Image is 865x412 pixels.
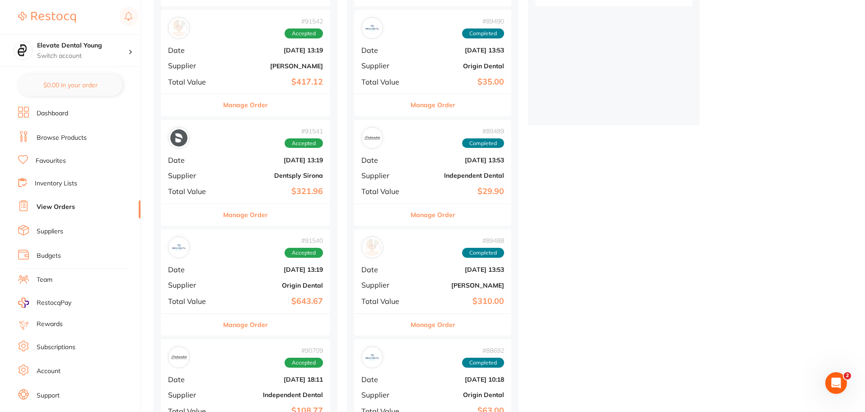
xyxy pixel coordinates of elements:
span: Supplier [361,62,407,70]
a: Dashboard [37,109,68,118]
b: [DATE] 10:18 [414,376,504,383]
b: [DATE] 18:11 [224,376,323,383]
span: Accepted [285,138,323,148]
a: Suppliers [37,227,63,236]
span: Date [361,46,407,54]
span: Date [168,156,217,164]
img: RestocqPay [18,298,29,308]
span: Completed [462,138,504,148]
b: [DATE] 13:53 [414,266,504,273]
span: Supplier [361,281,407,289]
span: Date [168,265,217,274]
span: Total Value [168,297,217,305]
div: Origin Dental#91540AcceptedDate[DATE] 13:19SupplierOrigin DentalTotal Value$643.67Manage Order [161,229,330,336]
span: # 89488 [462,237,504,244]
button: Manage Order [411,204,455,226]
span: Accepted [285,358,323,368]
span: Completed [462,28,504,38]
button: $0.00 in your order [18,74,122,96]
a: Rewards [37,320,63,329]
img: Adam Dental [364,239,381,256]
h4: Elevate Dental Young [37,41,128,50]
iframe: Intercom live chat [825,372,847,394]
b: [DATE] 13:53 [414,47,504,54]
b: Origin Dental [224,282,323,289]
span: # 88692 [462,347,504,354]
b: $643.67 [224,297,323,306]
a: View Orders [37,203,75,212]
b: [DATE] 13:53 [414,156,504,164]
img: Origin Dental [364,349,381,366]
span: # 89490 [462,18,504,25]
b: [PERSON_NAME] [224,62,323,70]
img: Adam Dental [170,19,187,37]
b: $417.12 [224,77,323,87]
span: Completed [462,248,504,258]
span: Supplier [361,391,407,399]
span: Supplier [168,391,217,399]
a: Browse Products [37,133,87,142]
span: Total Value [361,187,407,195]
span: Total Value [168,187,217,195]
b: $35.00 [414,77,504,87]
b: Independent Dental [224,391,323,398]
a: Favourites [36,156,66,166]
b: $321.96 [224,187,323,196]
div: Dentsply Sirona#91541AcceptedDate[DATE] 13:19SupplierDentsply SironaTotal Value$321.96Manage Order [161,120,330,226]
img: Origin Dental [364,19,381,37]
img: Elevate Dental Young [14,42,32,60]
img: Dentsply Sirona [170,129,187,147]
a: Subscriptions [37,343,75,352]
span: Accepted [285,248,323,258]
span: Supplier [361,171,407,180]
img: Origin Dental [170,239,187,256]
img: Independent Dental [364,129,381,147]
b: [DATE] 13:19 [224,156,323,164]
span: # 91542 [285,18,323,25]
b: Dentsply Sirona [224,172,323,179]
span: Accepted [285,28,323,38]
div: Adam Dental#91542AcceptedDate[DATE] 13:19Supplier[PERSON_NAME]Total Value$417.12Manage Order [161,10,330,116]
span: Total Value [168,78,217,86]
button: Manage Order [411,314,455,336]
img: Independent Dental [170,349,187,366]
button: Manage Order [223,314,268,336]
b: Origin Dental [414,62,504,70]
span: 2 [844,372,851,379]
span: Total Value [361,78,407,86]
a: Restocq Logo [18,7,76,28]
span: Date [361,156,407,164]
button: Manage Order [223,94,268,116]
span: Completed [462,358,504,368]
span: Total Value [361,297,407,305]
span: RestocqPay [37,298,71,308]
button: Manage Order [411,94,455,116]
img: Restocq Logo [18,12,76,23]
p: Switch account [37,52,128,61]
span: Date [361,375,407,384]
a: Inventory Lists [35,179,77,188]
b: [DATE] 13:19 [224,266,323,273]
a: Support [37,391,60,400]
span: # 91541 [285,128,323,135]
span: Supplier [168,62,217,70]
b: $29.90 [414,187,504,196]
span: Supplier [168,281,217,289]
b: $310.00 [414,297,504,306]
span: Date [361,265,407,274]
span: Date [168,46,217,54]
span: Supplier [168,171,217,180]
button: Manage Order [223,204,268,226]
b: Origin Dental [414,391,504,398]
a: Team [37,275,52,284]
b: [PERSON_NAME] [414,282,504,289]
span: # 90709 [285,347,323,354]
span: # 89489 [462,128,504,135]
a: Account [37,367,61,376]
a: RestocqPay [18,298,71,308]
span: Date [168,375,217,384]
b: Independent Dental [414,172,504,179]
a: Budgets [37,251,61,260]
b: [DATE] 13:19 [224,47,323,54]
span: # 91540 [285,237,323,244]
